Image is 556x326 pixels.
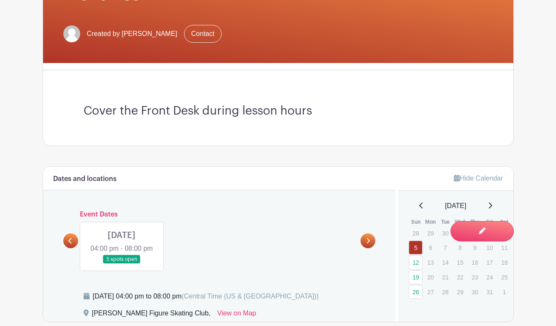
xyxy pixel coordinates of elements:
[409,255,423,269] a: 12
[483,285,496,299] p: 31
[423,218,438,226] th: Mon
[53,175,117,183] h6: Dates and locations
[423,256,437,269] p: 13
[409,227,423,240] p: 28
[497,271,511,284] p: 25
[468,241,482,254] p: 9
[497,241,511,254] p: 11
[217,308,256,322] a: View on Map
[84,104,473,118] h3: Cover the Front Desk during lesson hours
[93,291,319,301] div: [DATE] 04:00 pm to 08:00 pm
[438,256,452,269] p: 14
[423,227,437,240] p: 29
[87,29,177,39] span: Created by [PERSON_NAME]
[482,218,497,226] th: Fri
[423,241,437,254] p: 6
[453,271,467,284] p: 22
[438,241,452,254] p: 7
[423,285,437,299] p: 27
[453,256,467,269] p: 15
[453,241,467,254] p: 8
[92,308,211,322] div: [PERSON_NAME] Figure Skating Club,
[438,285,452,299] p: 28
[454,175,503,182] a: Hide Calendar
[468,285,482,299] p: 30
[497,285,511,299] p: 1
[409,285,423,299] a: 26
[438,271,452,284] p: 21
[409,270,423,284] a: 19
[483,241,496,254] p: 10
[468,271,482,284] p: 23
[184,25,222,43] a: Contact
[467,218,482,226] th: Thu
[438,218,453,226] th: Tue
[483,271,496,284] p: 24
[423,271,437,284] p: 20
[497,256,511,269] p: 18
[445,201,466,211] span: [DATE]
[453,285,467,299] p: 29
[483,256,496,269] p: 17
[438,227,452,240] p: 30
[468,256,482,269] p: 16
[408,218,423,226] th: Sun
[78,211,361,219] h6: Event Dates
[497,218,512,226] th: Sat
[409,241,423,255] a: 5
[453,218,467,226] th: Wed
[63,25,80,42] img: default-ce2991bfa6775e67f084385cd625a349d9dcbb7a52a09fb2fda1e96e2d18dcdb.png
[182,293,319,300] span: (Central Time (US & [GEOGRAPHIC_DATA]))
